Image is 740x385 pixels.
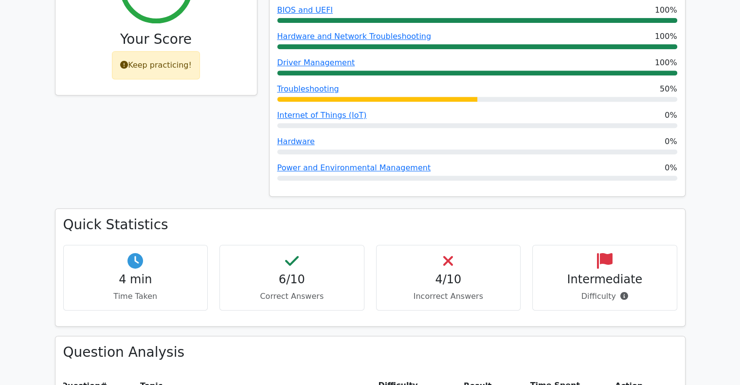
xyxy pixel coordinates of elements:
[277,163,431,172] a: Power and Environmental Management
[228,273,356,287] h4: 6/10
[277,110,367,120] a: Internet of Things (IoT)
[384,291,513,302] p: Incorrect Answers
[655,4,677,16] span: 100%
[277,58,355,67] a: Driver Management
[228,291,356,302] p: Correct Answers
[665,162,677,174] span: 0%
[660,83,677,95] span: 50%
[277,137,315,146] a: Hardware
[655,31,677,42] span: 100%
[541,291,669,302] p: Difficulty
[277,32,432,41] a: Hardware and Network Troubleshooting
[112,51,200,79] div: Keep practicing!
[541,273,669,287] h4: Intermediate
[63,217,677,233] h3: Quick Statistics
[63,344,677,361] h3: Question Analysis
[665,110,677,121] span: 0%
[277,84,339,93] a: Troubleshooting
[72,273,200,287] h4: 4 min
[63,31,249,48] h3: Your Score
[277,5,333,15] a: BIOS and UEFI
[655,57,677,69] span: 100%
[665,136,677,147] span: 0%
[72,291,200,302] p: Time Taken
[384,273,513,287] h4: 4/10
